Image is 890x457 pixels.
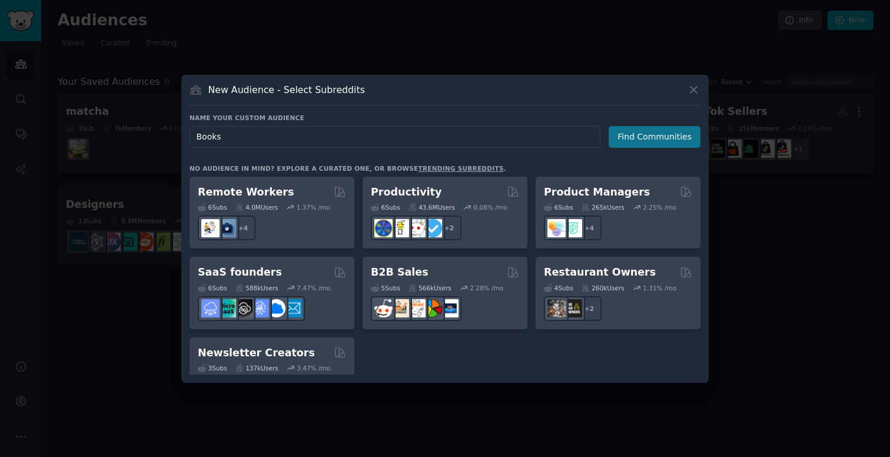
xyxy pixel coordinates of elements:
[235,203,278,211] div: 4.0M Users
[374,219,393,237] img: LifeProTips
[284,299,302,317] img: SaaS_Email_Marketing
[470,284,503,292] div: 2.28 % /mo
[190,126,600,148] input: Pick a short name, like "Digital Marketers" or "Movie-Goers"
[231,216,255,240] div: + 4
[218,299,236,317] img: microsaas
[267,299,285,317] img: B2BSaaS
[198,346,315,360] h2: Newsletter Creators
[251,299,269,317] img: SaaSSales
[198,364,227,372] div: 3 Sub s
[235,364,278,372] div: 137k Users
[564,299,582,317] img: BarOwners
[208,84,365,96] h3: New Audience - Select Subreddits
[371,185,441,200] h2: Productivity
[297,364,330,372] div: 3.47 % /mo
[201,299,220,317] img: SaaS
[371,203,400,211] div: 6 Sub s
[544,284,573,292] div: 4 Sub s
[547,219,566,237] img: ProductManagement
[234,299,253,317] img: NoCodeSaaS
[582,203,625,211] div: 265k Users
[391,299,409,317] img: salestechniques
[582,284,625,292] div: 260k Users
[198,185,294,200] h2: Remote Workers
[371,284,400,292] div: 5 Sub s
[643,203,676,211] div: 2.25 % /mo
[218,219,236,237] img: work
[190,114,700,122] h3: Name your custom audience
[609,126,700,148] button: Find Communities
[198,203,227,211] div: 6 Sub s
[407,219,426,237] img: productivity
[577,296,602,321] div: + 2
[297,284,330,292] div: 7.47 % /mo
[564,219,582,237] img: ProductMgmt
[577,216,602,240] div: + 4
[374,299,393,317] img: sales
[235,284,278,292] div: 588k Users
[544,203,573,211] div: 6 Sub s
[198,284,227,292] div: 6 Sub s
[474,203,507,211] div: 0.08 % /mo
[544,185,650,200] h2: Product Managers
[424,299,442,317] img: B2BSales
[190,164,506,173] div: No audience in mind? Explore a curated one, or browse .
[418,165,503,172] a: trending subreddits
[437,216,461,240] div: + 2
[409,284,451,292] div: 566k Users
[391,219,409,237] img: lifehacks
[297,203,330,211] div: 1.37 % /mo
[371,265,429,280] h2: B2B Sales
[544,265,656,280] h2: Restaurant Owners
[201,219,220,237] img: RemoteJobs
[407,299,426,317] img: b2b_sales
[643,284,676,292] div: 1.31 % /mo
[198,265,282,280] h2: SaaS founders
[440,299,459,317] img: B_2_B_Selling_Tips
[547,299,566,317] img: restaurantowners
[424,219,442,237] img: getdisciplined
[409,203,455,211] div: 43.6M Users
